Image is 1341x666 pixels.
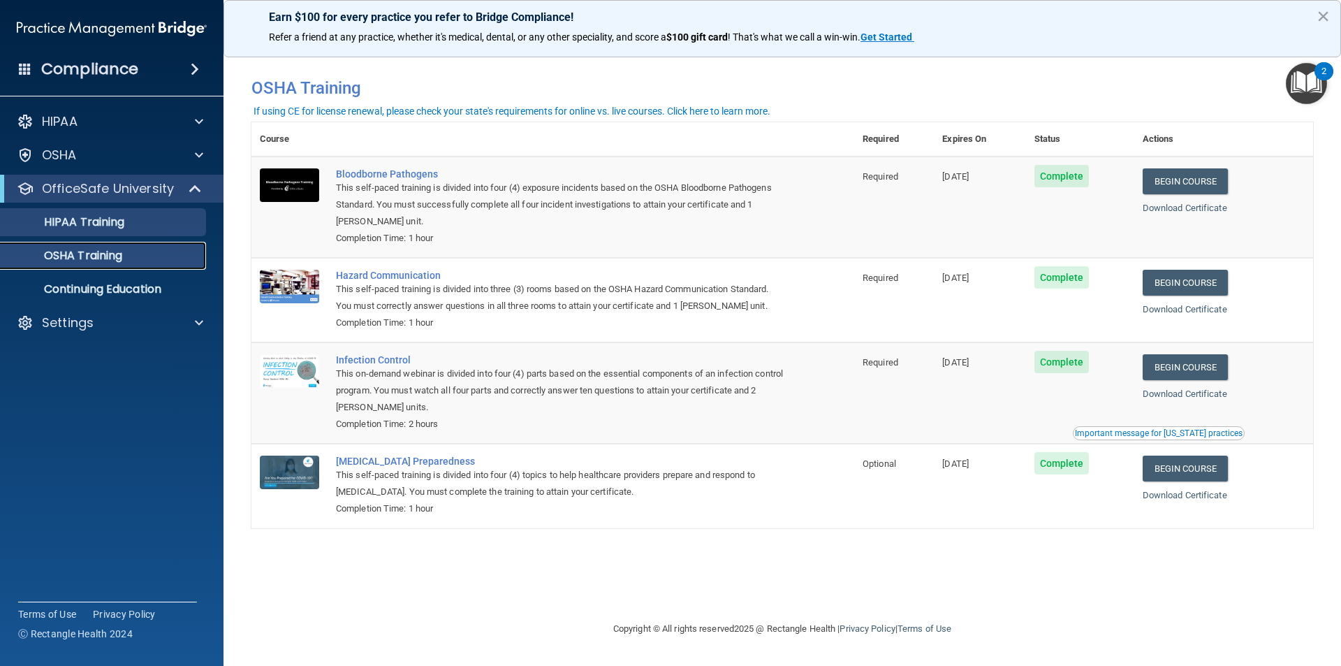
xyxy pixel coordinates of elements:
[942,458,969,469] span: [DATE]
[863,357,898,368] span: Required
[336,416,784,433] div: Completion Time: 2 hours
[934,122,1025,157] th: Expires On
[1143,490,1227,500] a: Download Certificate
[9,282,200,296] p: Continuing Education
[17,113,203,130] a: HIPAA
[17,147,203,164] a: OSHA
[860,31,914,43] a: Get Started
[269,10,1296,24] p: Earn $100 for every practice you refer to Bridge Compliance!
[1143,354,1228,380] a: Begin Course
[251,122,328,157] th: Course
[1143,389,1227,399] a: Download Certificate
[1143,456,1228,482] a: Begin Course
[1034,351,1090,373] span: Complete
[863,171,898,182] span: Required
[1143,270,1228,296] a: Begin Course
[1317,5,1330,27] button: Close
[863,458,896,469] span: Optional
[527,607,1037,651] div: Copyright © All rights reserved 2025 @ Rectangle Health | |
[93,607,156,621] a: Privacy Policy
[1134,122,1313,157] th: Actions
[728,31,860,43] span: ! That's what we call a win-win.
[1321,71,1326,89] div: 2
[18,627,133,641] span: Ⓒ Rectangle Health 2024
[42,314,94,331] p: Settings
[17,314,203,331] a: Settings
[942,357,969,368] span: [DATE]
[17,180,203,197] a: OfficeSafe University
[336,168,784,180] a: Bloodborne Pathogens
[42,113,78,130] p: HIPAA
[336,500,784,517] div: Completion Time: 1 hour
[1034,266,1090,289] span: Complete
[9,215,124,229] p: HIPAA Training
[860,31,912,43] strong: Get Started
[336,314,784,331] div: Completion Time: 1 hour
[9,249,122,263] p: OSHA Training
[336,270,784,281] a: Hazard Communication
[336,365,784,416] div: This on-demand webinar is divided into four (4) parts based on the essential components of an inf...
[1143,203,1227,213] a: Download Certificate
[1034,452,1090,475] span: Complete
[18,607,76,621] a: Terms of Use
[1099,567,1324,623] iframe: Drift Widget Chat Controller
[1034,165,1090,187] span: Complete
[863,273,898,283] span: Required
[251,104,772,118] button: If using CE for license renewal, please check your state's requirements for online vs. live cours...
[1026,122,1134,157] th: Status
[1286,63,1327,104] button: Open Resource Center, 2 new notifications
[942,273,969,283] span: [DATE]
[942,171,969,182] span: [DATE]
[1143,168,1228,194] a: Begin Course
[269,31,666,43] span: Refer a friend at any practice, whether it's medical, dental, or any other speciality, and score a
[336,281,784,314] div: This self-paced training is divided into three (3) rooms based on the OSHA Hazard Communication S...
[42,147,77,164] p: OSHA
[336,180,784,230] div: This self-paced training is divided into four (4) exposure incidents based on the OSHA Bloodborne...
[336,467,784,500] div: This self-paced training is divided into four (4) topics to help healthcare providers prepare and...
[1073,426,1245,440] button: Read this if you are a dental practitioner in the state of CA
[42,180,174,197] p: OfficeSafe University
[251,78,1313,98] h4: OSHA Training
[897,623,951,634] a: Terms of Use
[336,354,784,365] a: Infection Control
[336,456,784,467] a: [MEDICAL_DATA] Preparedness
[854,122,934,157] th: Required
[1143,304,1227,314] a: Download Certificate
[840,623,895,634] a: Privacy Policy
[254,106,770,116] div: If using CE for license renewal, please check your state's requirements for online vs. live cours...
[336,230,784,247] div: Completion Time: 1 hour
[1075,429,1243,437] div: Important message for [US_STATE] practices
[17,15,207,43] img: PMB logo
[666,31,728,43] strong: $100 gift card
[41,59,138,79] h4: Compliance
